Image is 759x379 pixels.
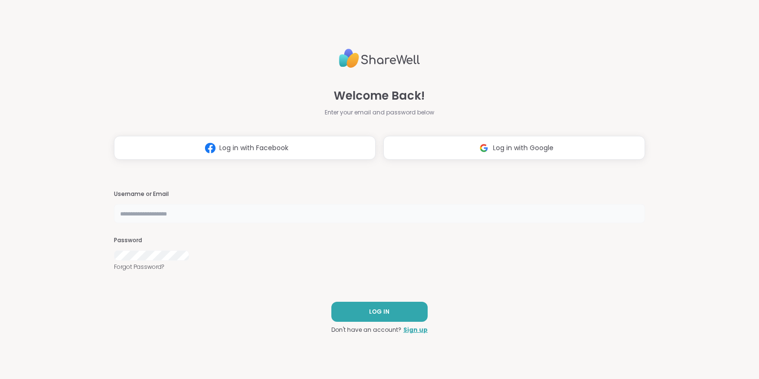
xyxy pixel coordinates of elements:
[339,45,420,72] img: ShareWell Logo
[114,236,645,245] h3: Password
[331,326,401,334] span: Don't have an account?
[493,143,554,153] span: Log in with Google
[114,263,645,271] a: Forgot Password?
[219,143,288,153] span: Log in with Facebook
[201,139,219,157] img: ShareWell Logomark
[334,87,425,104] span: Welcome Back!
[114,190,645,198] h3: Username or Email
[403,326,428,334] a: Sign up
[475,139,493,157] img: ShareWell Logomark
[114,136,376,160] button: Log in with Facebook
[331,302,428,322] button: LOG IN
[369,307,390,316] span: LOG IN
[383,136,645,160] button: Log in with Google
[325,108,434,117] span: Enter your email and password below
